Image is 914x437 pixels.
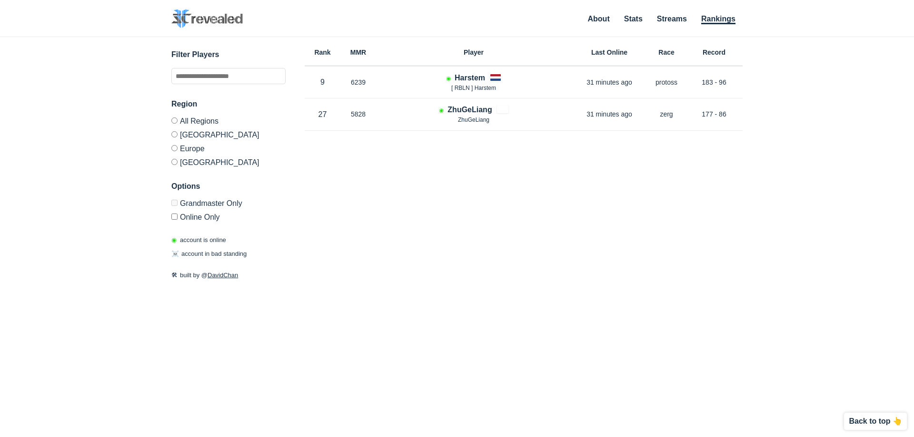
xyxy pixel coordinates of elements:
label: All Regions [171,117,286,127]
a: Streams [657,15,687,23]
h3: Options [171,181,286,192]
label: Europe [171,141,286,155]
input: Online Only [171,214,178,220]
span: ◉ [171,236,177,243]
span: [ RBLN ] Harstem [451,85,496,91]
input: [GEOGRAPHIC_DATA] [171,131,178,137]
p: 9 [305,77,340,87]
h6: Rank [305,49,340,56]
a: About [588,15,610,23]
h4: ZhuGeLiang [447,104,492,115]
p: account is online [171,235,226,245]
p: 27 [305,109,340,120]
h6: MMR [340,49,376,56]
label: Only Show accounts currently in Grandmaster [171,200,286,210]
p: 6239 [340,78,376,87]
h3: Filter Players [171,49,286,60]
span: Account is laddering [439,107,444,114]
input: [GEOGRAPHIC_DATA] [171,159,178,165]
span: ZhuGeLiang [458,117,489,123]
h6: Last Online [571,49,647,56]
a: Rankings [701,15,735,24]
p: 31 minutes ago [571,78,647,87]
a: DavidChan [208,272,238,279]
p: built by @ [171,271,286,280]
p: account in bad standing [171,249,247,259]
p: 31 minutes ago [571,109,647,119]
input: All Regions [171,117,178,124]
h4: Harstem [455,72,485,83]
label: Only show accounts currently laddering [171,210,286,221]
p: 183 - 96 [685,78,743,87]
input: Europe [171,145,178,151]
a: Stats [624,15,643,23]
p: protoss [647,78,685,87]
p: zerg [647,109,685,119]
span: Account is laddering [446,75,451,82]
input: Grandmaster Only [171,200,178,206]
p: 177 - 86 [685,109,743,119]
label: [GEOGRAPHIC_DATA] [171,155,286,166]
label: [GEOGRAPHIC_DATA] [171,127,286,141]
img: SC2 Revealed [171,10,243,28]
p: Back to top 👆 [849,418,902,425]
span: 🛠 [171,272,178,279]
span: ☠️ [171,250,179,257]
h6: Race [647,49,685,56]
h6: Player [376,49,571,56]
h6: Record [685,49,743,56]
h3: Region [171,98,286,110]
p: 5828 [340,109,376,119]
